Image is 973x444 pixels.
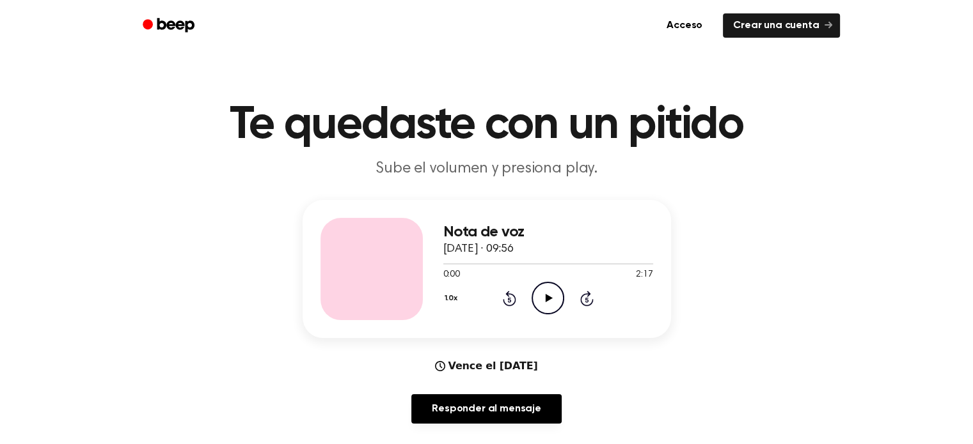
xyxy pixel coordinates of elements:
[448,360,537,372] font: Vence el [DATE]
[445,295,457,302] font: 1.0x
[733,20,819,31] font: Crear una cuenta
[636,270,653,279] font: 2:17
[667,20,702,31] font: Acceso
[443,224,525,240] font: Nota de voz
[723,13,839,38] a: Crear una cuenta
[443,287,463,309] button: 1.0x
[654,11,715,40] a: Acceso
[230,102,743,148] font: Te quedaste con un pitido
[411,394,562,424] a: Responder al mensaje
[134,13,206,38] a: Bip
[443,243,514,255] font: [DATE] · 09:56
[443,270,460,279] font: 0:00
[376,161,597,176] font: Sube el volumen y presiona play.
[432,404,541,414] font: Responder al mensaje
